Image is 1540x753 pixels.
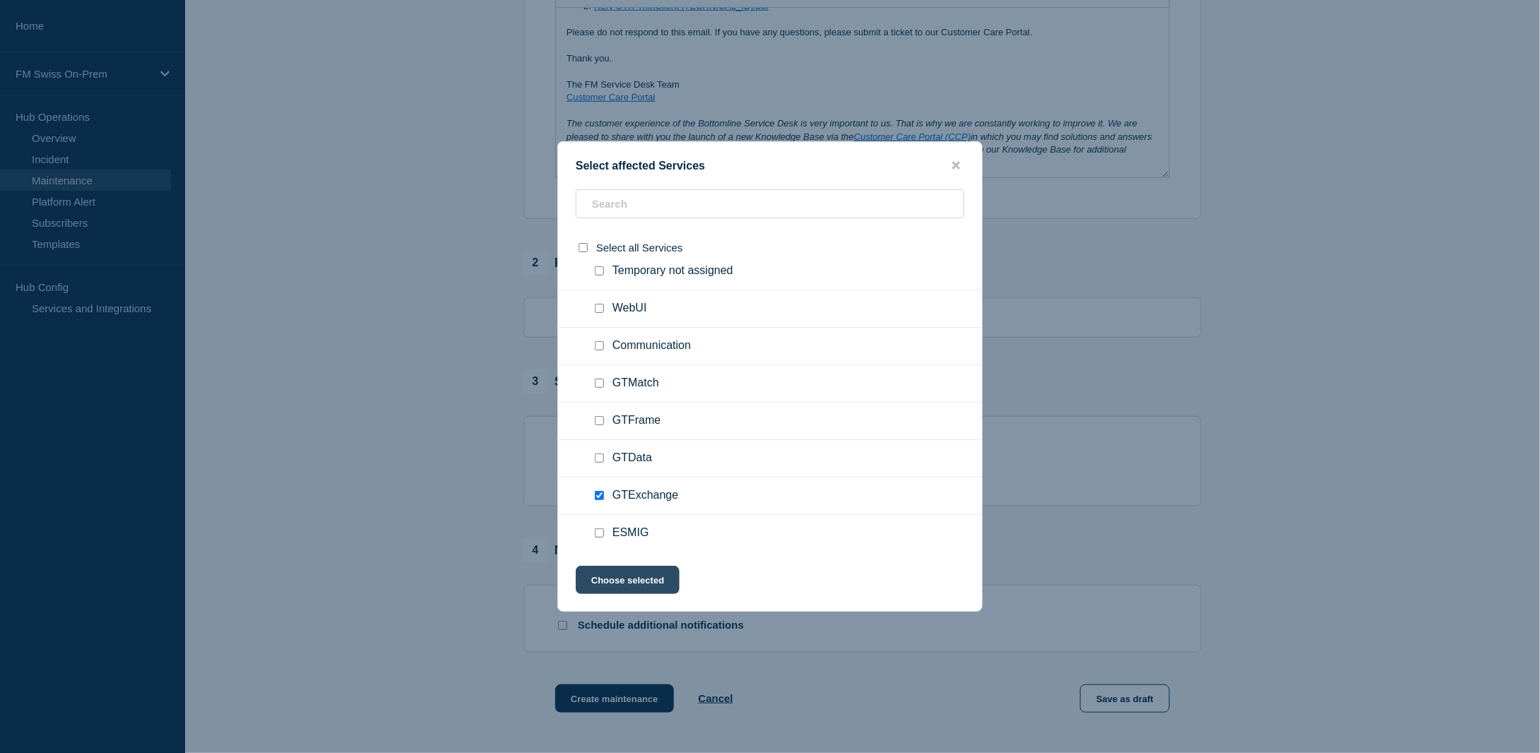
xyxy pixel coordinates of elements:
span: Communication [612,339,691,353]
button: Choose selected [576,566,680,594]
span: GTExchange [612,489,678,503]
input: Communication checkbox [595,341,604,350]
input: GTFrame checkbox [595,416,604,425]
span: Temporary not assigned [612,264,733,278]
input: GTMatch checkbox [595,379,604,388]
span: GTData [612,451,652,466]
input: Search [576,189,964,218]
div: Select affected Services [558,159,982,172]
button: close button [948,159,964,172]
span: ESMIG [612,526,649,540]
input: GTData checkbox [595,453,604,463]
span: Select all Services [596,242,683,254]
span: GTMatch [612,376,659,391]
span: WebUI [612,302,647,316]
input: Temporary not assigned checkbox [595,266,604,275]
input: WebUI checkbox [595,304,604,313]
input: ESMIG checkbox [595,528,604,538]
input: select all checkbox [579,243,588,252]
span: GTFrame [612,414,661,428]
input: GTExchange checkbox [595,491,604,500]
